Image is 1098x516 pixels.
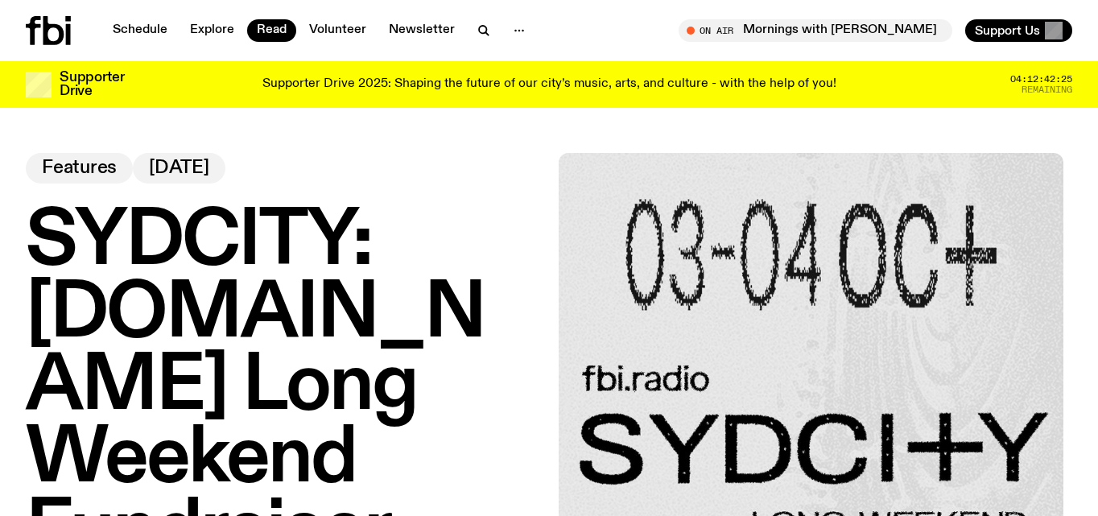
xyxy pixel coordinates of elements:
p: Supporter Drive 2025: Shaping the future of our city’s music, arts, and culture - with the help o... [262,77,836,92]
span: Support Us [975,23,1040,38]
span: [DATE] [149,159,209,177]
a: Explore [180,19,244,42]
button: On AirMornings with [PERSON_NAME] // SUPPORTER DRIVE [679,19,952,42]
a: Volunteer [299,19,376,42]
a: Newsletter [379,19,464,42]
span: Remaining [1022,85,1072,94]
a: Schedule [103,19,177,42]
span: 04:12:42:25 [1010,75,1072,84]
button: Support Us [965,19,1072,42]
h3: Supporter Drive [60,71,124,98]
span: Features [42,159,117,177]
a: Read [247,19,296,42]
